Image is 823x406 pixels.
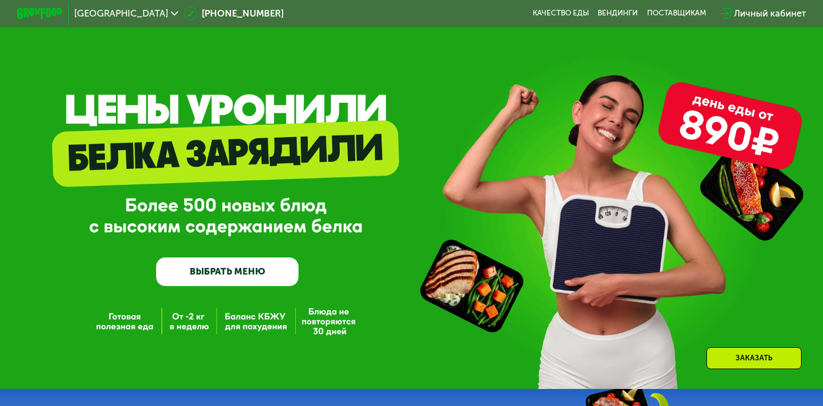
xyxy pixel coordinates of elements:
[184,7,284,20] a: [PHONE_NUMBER]
[647,9,706,18] div: поставщикам
[706,347,802,369] div: Заказать
[598,9,638,18] a: Вендинги
[156,257,299,286] a: ВЫБРАТЬ МЕНЮ
[74,9,168,18] span: [GEOGRAPHIC_DATA]
[734,7,806,20] div: Личный кабинет
[533,9,589,18] a: Качество еды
